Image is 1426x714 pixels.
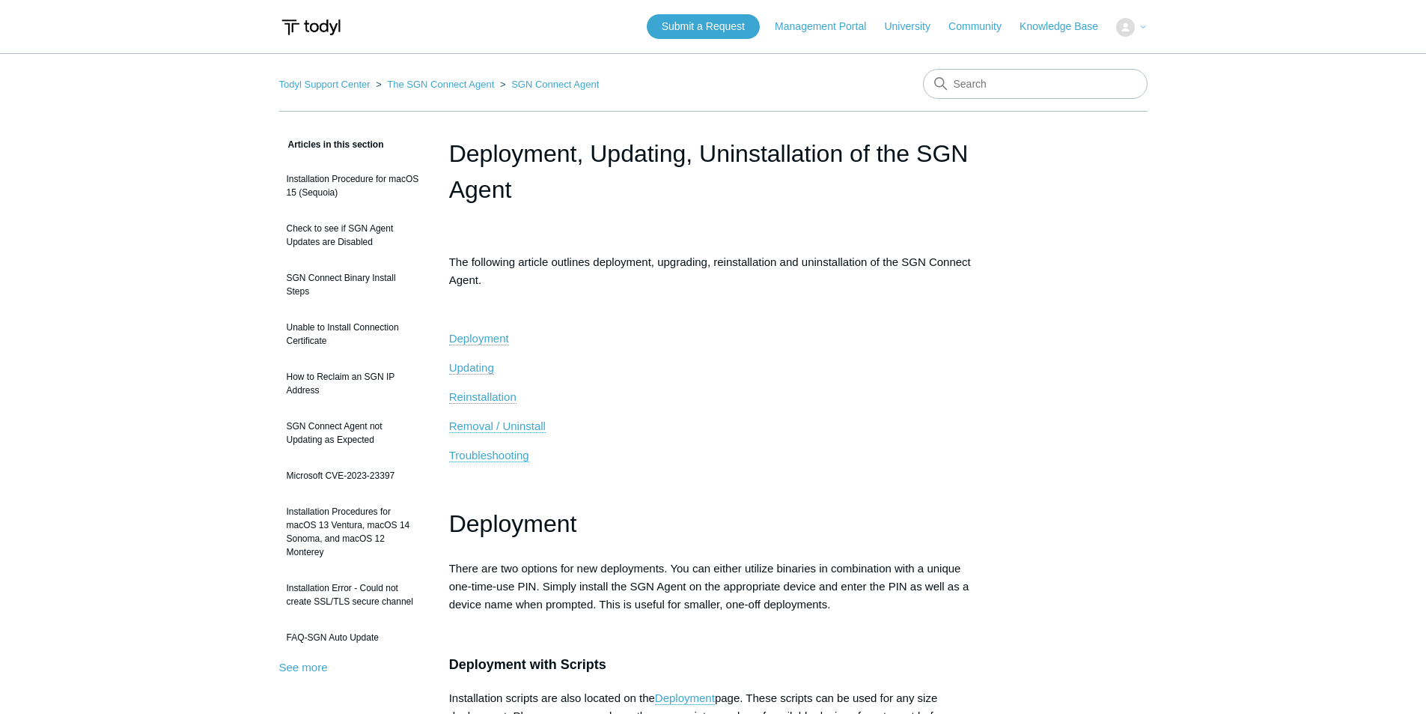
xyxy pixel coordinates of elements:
[449,255,971,286] span: The following article outlines deployment, upgrading, reinstallation and uninstallation of the SG...
[449,332,509,345] span: Deployment
[647,14,760,39] a: Submit a Request
[279,412,427,454] a: SGN Connect Agent not Updating as Expected
[279,264,427,306] a: SGN Connect Binary Install Steps
[449,692,655,704] span: Installation scripts are also located on the
[279,661,328,674] a: See more
[775,19,881,34] a: Management Portal
[449,332,509,345] a: Deployment
[279,623,427,652] a: FAQ-SGN Auto Update
[449,390,517,403] span: Reinstallation
[279,462,427,490] a: Microsoft CVE-2023-23397
[279,139,384,150] span: Articles in this section
[449,420,546,432] span: Removal / Uninstall
[449,449,529,462] span: Troubleshooting
[279,79,374,90] li: Todyl Support Center
[279,214,427,256] a: Check to see if SGN Agent Updates are Disabled
[449,562,969,611] span: There are two options for new deployments. You can either utilize binaries in combination with a ...
[449,420,546,433] a: Removal / Uninstall
[923,69,1148,99] input: Search
[655,692,715,705] a: Deployment
[497,79,599,90] li: SGN Connect Agent
[279,165,427,207] a: Installation Procedure for macOS 15 (Sequoia)
[279,79,371,90] a: Todyl Support Center
[279,313,427,355] a: Unable to Install Connection Certificate
[449,361,494,375] a: Updating
[279,13,343,41] img: Todyl Support Center Help Center home page
[1020,19,1113,34] a: Knowledge Base
[948,19,1017,34] a: Community
[387,79,494,90] a: The SGN Connect Agent
[279,363,427,405] a: How to Reclaim an SGN IP Address
[373,79,497,90] li: The SGN Connect Agent
[279,574,427,616] a: Installation Error - Could not create SSL/TLS secure channel
[884,19,945,34] a: University
[449,136,978,208] h1: Deployment, Updating, Uninstallation of the SGN Agent
[449,657,606,672] span: Deployment with Scripts
[279,497,427,566] a: Installation Procedures for macOS 13 Ventura, macOS 14 Sonoma, and macOS 12 Monterey
[449,449,529,462] a: Troubleshooting
[449,390,517,404] a: Reinstallation
[449,510,577,537] span: Deployment
[511,79,599,90] a: SGN Connect Agent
